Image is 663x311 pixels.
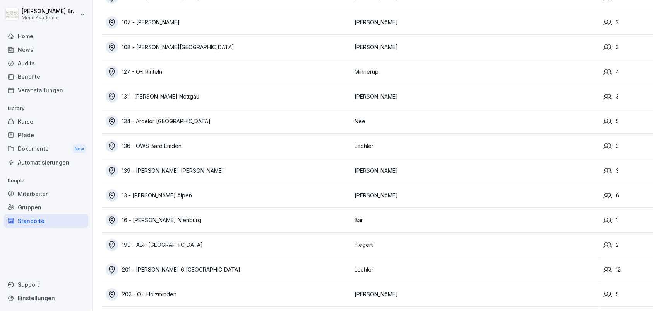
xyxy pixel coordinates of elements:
a: 139 - [PERSON_NAME] [PERSON_NAME] [106,165,351,177]
a: 136 - OWS Bard Emden [106,140,351,152]
a: Berichte [4,70,88,83]
a: 134 - Arcelor [GEOGRAPHIC_DATA] [106,115,351,127]
a: 201 - [PERSON_NAME] 6 [GEOGRAPHIC_DATA] [106,263,351,276]
td: [PERSON_NAME] [351,183,600,208]
div: 3 [603,92,654,101]
div: 2 [603,241,654,249]
a: 16 - [PERSON_NAME] Nienburg [106,214,351,226]
a: 108 - [PERSON_NAME][GEOGRAPHIC_DATA] [106,41,351,53]
a: 199 - ABP [GEOGRAPHIC_DATA] [106,239,351,251]
p: Library [4,102,88,115]
div: Dokumente [4,142,88,156]
a: Einstellungen [4,291,88,305]
a: Standorte [4,214,88,228]
div: 3 [603,142,654,150]
td: Minnerup [351,59,600,84]
a: Home [4,29,88,43]
a: Gruppen [4,201,88,214]
td: [PERSON_NAME] [351,158,600,183]
a: Kurse [4,115,88,128]
a: News [4,43,88,56]
td: Bär [351,208,600,233]
td: [PERSON_NAME] [351,10,600,35]
td: [PERSON_NAME] [351,35,600,59]
td: [PERSON_NAME] [351,282,600,307]
div: New [73,144,86,153]
a: 127 - O-I Rinteln [106,66,351,78]
a: 13 - [PERSON_NAME] Alpen [106,189,351,202]
a: 202 - O-I Holzminden [106,288,351,301]
div: 5 [603,290,654,299]
div: 3 [603,167,654,175]
div: 1 [603,216,654,224]
p: People [4,175,88,187]
a: Veranstaltungen [4,83,88,97]
td: Lechler [351,257,600,282]
a: 131 - [PERSON_NAME] Nettgau [106,90,351,103]
div: 12 [603,265,654,274]
div: 2 [603,18,654,27]
a: Mitarbeiter [4,187,88,201]
p: Menü Akademie [22,15,78,20]
a: Audits [4,56,88,70]
a: Pfade [4,128,88,142]
a: Automatisierungen [4,156,88,169]
td: Nee [351,109,600,134]
td: [PERSON_NAME] [351,84,600,109]
p: [PERSON_NAME] Bruns [22,8,78,15]
div: Support [4,278,88,291]
a: DokumenteNew [4,142,88,156]
a: 107 - [PERSON_NAME] [106,16,351,29]
div: 6 [603,191,654,200]
div: 3 [603,43,654,51]
div: 4 [603,68,654,76]
td: Lechler [351,134,600,158]
div: 5 [603,117,654,126]
td: Fiegert [351,233,600,257]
